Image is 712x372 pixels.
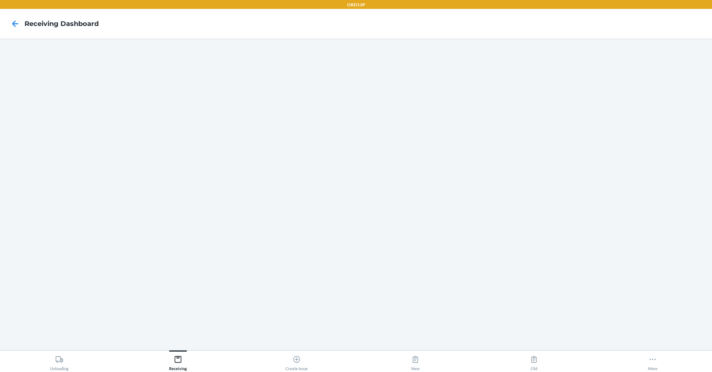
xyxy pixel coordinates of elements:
div: Create Issue [286,352,308,371]
div: Unloading [50,352,69,371]
h4: Receiving dashboard [24,19,99,29]
button: New [356,350,475,371]
iframe: Receiving dashboard [6,45,706,344]
div: Receiving [169,352,187,371]
button: Receiving [119,350,237,371]
button: Old [475,350,593,371]
button: Create Issue [237,350,356,371]
button: More [593,350,712,371]
div: Old [530,352,538,371]
div: New [411,352,420,371]
div: More [648,352,657,371]
p: ORD13P [347,1,365,8]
